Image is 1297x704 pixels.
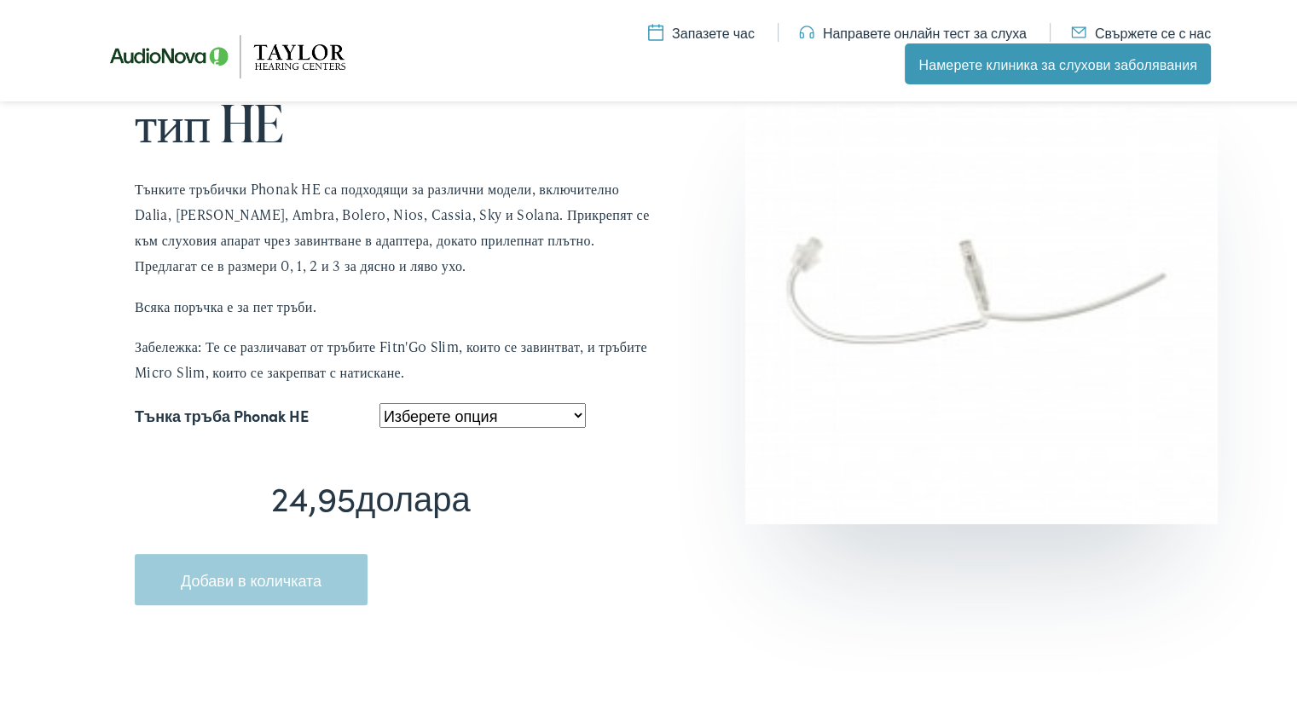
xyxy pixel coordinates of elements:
font: Свържете се с нас [1095,20,1211,38]
img: икона на помощна програма [1071,20,1086,38]
img: Тънка тръба тип Phonak HE. [745,49,1218,521]
font: 24,95 [271,470,356,517]
font: Запазете час [672,20,755,38]
a: Запазете час [648,20,755,38]
img: икона на помощна програма [799,20,814,38]
font: Всяка поръчка е за пет тръби. [135,293,316,313]
font: Направете онлайн тест за слуха [823,20,1027,38]
img: икона на помощна програма [648,20,663,38]
a: Направете онлайн тест за слуха [799,20,1027,38]
font: Забележка: Те се различават от тръбите Fitn'Go Slim, които се завинтват, и тръбите Micro Slim, ко... [135,333,647,378]
button: Добави в количката [135,551,368,602]
font: Тънките тръбички Phonak HE са подходящи за различни модели, включително Dalia, [PERSON_NAME], Amb... [135,176,650,271]
a: Свържете се с нас [1071,20,1211,38]
a: Намерете клиника за слухови заболявания [905,40,1211,81]
font: Тънка тръба Phonak HE [135,401,309,423]
font: Добави в количката [181,566,321,587]
font: Намерете клиника за слухови заболявания [918,51,1197,70]
font: долара [356,470,471,517]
